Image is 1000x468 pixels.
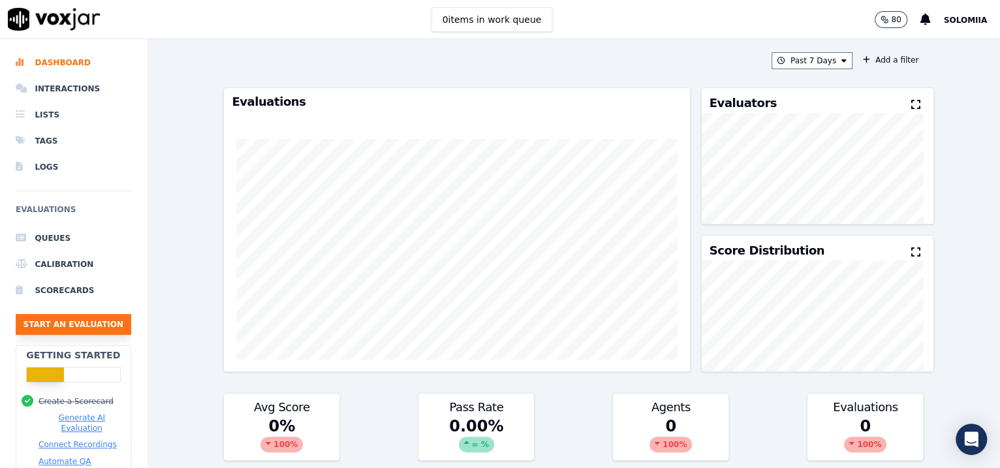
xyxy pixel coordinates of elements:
[16,102,131,128] a: Lists
[710,245,824,257] h3: Score Distribution
[815,401,915,413] h3: Evaluations
[710,97,777,109] h3: Evaluators
[16,202,131,225] h6: Evaluations
[16,50,131,76] a: Dashboard
[8,8,101,31] img: voxjar logo
[16,251,131,277] a: Calibration
[232,401,332,413] h3: Avg Score
[944,16,987,25] span: Solomiia
[875,11,907,28] button: 80
[844,437,886,452] div: 100 %
[613,416,728,460] div: 0
[956,424,987,455] div: Open Intercom Messenger
[39,456,91,467] button: Automate QA
[426,401,526,413] h3: Pass Rate
[16,76,131,102] a: Interactions
[807,416,923,460] div: 0
[39,439,117,450] button: Connect Recordings
[858,52,924,68] button: Add a filter
[16,128,131,154] a: Tags
[39,396,114,407] button: Create a Scorecard
[16,277,131,304] a: Scorecards
[16,154,131,180] a: Logs
[232,96,681,108] h3: Evaluations
[26,349,120,362] h2: Getting Started
[891,14,901,25] p: 80
[621,401,721,413] h3: Agents
[459,437,494,452] div: ∞ %
[260,437,303,452] div: 100 %
[431,7,553,32] button: 0items in work queue
[39,413,125,433] button: Generate AI Evaluation
[875,11,920,28] button: 80
[944,12,1000,27] button: Solomiia
[224,416,339,460] div: 0 %
[16,314,131,335] button: Start an Evaluation
[16,225,131,251] a: Queues
[649,437,692,452] div: 100 %
[418,416,534,460] div: 0.00 %
[772,52,852,69] button: Past 7 Days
